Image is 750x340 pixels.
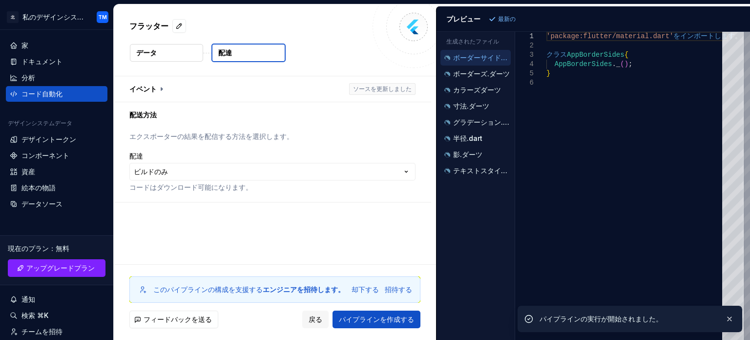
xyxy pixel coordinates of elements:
[440,101,511,112] button: 寸法.ダーツ
[333,311,420,328] button: パイプラインを作成する
[529,69,533,77] font: 5
[21,200,62,208] font: データソース
[21,295,35,303] font: 通知
[136,48,157,57] font: データ
[21,183,56,192] font: 絵本の物語
[129,21,168,31] font: フラッター
[567,51,625,59] font: AppBorderSides
[529,32,533,40] font: 1
[56,244,69,252] font: 無料
[440,165,511,176] button: テキストスタイル.dart
[6,324,107,340] a: チームを招待
[453,150,482,159] font: 影.ダーツ
[440,133,511,144] button: 半径.dart
[453,166,523,175] font: テキストスタイル.dart
[620,60,624,68] font: (
[453,53,521,62] font: ボーダーサイドダーツ
[129,152,143,160] font: 配達
[6,132,107,147] a: デザイントークン
[6,164,107,180] a: 資産
[8,259,105,277] a: アップグレードプラン
[529,60,533,68] font: 4
[6,86,107,102] a: コード自動化
[144,315,212,323] font: フィードバックを送る
[616,60,620,68] font: _
[339,315,414,323] font: パイプラインを作成する
[263,285,345,294] font: エンジニアを招待します。
[352,285,379,295] button: 却下する
[21,135,76,143] font: デザイントークン
[453,118,517,126] font: グラデーション.dart
[6,180,107,196] a: 絵本の物語
[22,13,91,21] font: 私のデザインシステム
[6,308,107,323] button: 検索 ⌘K
[529,79,533,87] font: 6
[129,132,293,140] font: エクスポーターの結果を配信する方法を選択します。
[211,44,286,62] button: 配達
[8,119,72,127] font: デザインシステムデータ
[546,51,567,59] font: クラス
[6,54,107,69] a: ドキュメント
[546,69,550,77] font: }
[21,90,62,98] font: コード自動化
[624,60,628,68] font: )
[440,149,511,160] button: 影.ダーツ
[540,315,663,323] font: パイプラインの実行が開始されました。
[529,42,533,49] font: 2
[453,102,489,110] font: 寸法.ダーツ
[11,15,15,20] font: 北
[129,311,218,328] button: フィードバックを送る
[612,60,616,68] font: .
[529,51,533,59] font: 3
[385,285,412,294] font: 招待する
[440,52,511,63] button: ボーダーサイドダーツ
[673,32,735,40] font: をインポートします
[21,57,62,66] font: ドキュメント
[49,244,56,252] font: ：
[218,48,232,57] font: 配達
[21,73,35,82] font: 分析
[2,6,111,27] button: 北私のデザインシステムTM
[21,167,35,176] font: 資産
[440,85,511,95] button: カラーズダーツ
[453,134,482,142] font: 半径.dart
[98,14,107,20] font: TM
[6,38,107,53] a: 家
[8,244,49,252] font: 現在のプラン
[628,60,632,68] font: ;
[453,86,501,94] font: カラーズダーツ
[554,60,612,68] font: AppBorderSides
[26,264,95,272] font: アップグレードプラン
[21,151,69,159] font: コンポーネント
[130,44,203,62] button: データ
[6,148,107,163] a: コンポーネント
[352,285,379,294] font: 却下する
[624,51,628,59] font: {
[440,68,511,79] button: ボーダーズ.ダーツ
[309,315,322,323] font: 戻る
[129,183,252,191] font: コードはダウンロード可能になります。
[6,196,107,212] a: データソース
[302,311,329,328] button: 戻る
[6,70,107,86] a: 分析
[6,292,107,307] button: 通知
[153,285,263,294] font: このパイプラインの構成を支援する
[385,285,412,295] button: 招待する
[21,327,62,336] font: チームを招待
[21,41,28,49] font: 家
[440,117,511,128] button: グラデーション.dart
[546,32,673,40] font: 'package:flutter/material.dart'
[446,15,480,23] font: プレビュー
[498,15,516,23] font: 最新の
[453,69,510,78] font: ボーダーズ.ダーツ
[446,38,499,45] font: 生成されたファイル
[21,311,48,319] font: 検索 ⌘K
